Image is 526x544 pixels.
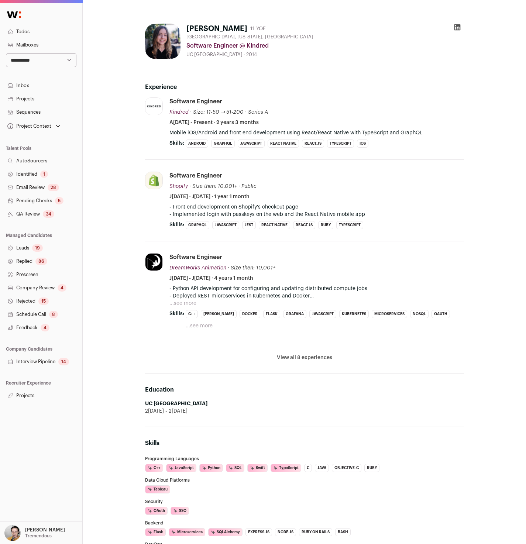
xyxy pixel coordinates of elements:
li: React.js [293,221,315,229]
li: Objective-C [332,464,361,472]
li: Express.js [245,528,272,536]
div: 4 [58,284,66,292]
img: 889ef4ef2bc22bdcfa397c6b6a7f48f53541430633117164886bd4145d0ace62.jpg [145,24,181,59]
h3: Programming Languages [145,457,464,461]
li: Tableau [145,485,170,493]
li: Microservices [169,528,205,536]
li: C++ [145,464,163,472]
div: UC [GEOGRAPHIC_DATA] - 2014 [186,52,464,58]
div: 28 [48,184,59,191]
li: JavaScript [212,221,239,229]
button: View all 8 experiences [277,354,332,361]
p: - Deployed REST microservices in Kubernetes and Docker [169,292,464,300]
h1: [PERSON_NAME] [186,24,247,34]
p: - Python API development for configuring and updating distributed compute jobs [169,285,464,292]
li: Flask [263,310,280,318]
li: TypeScript [327,140,354,148]
div: 34 [43,210,54,218]
span: · Size then: 10,001+ [228,265,275,271]
span: · [238,183,240,190]
h3: Backend [145,521,464,525]
img: 7cb7dc4e087b38f4e954396b5a12d22bc2e832ab5039e9844b82472073e0a7c0.jpg [145,254,162,271]
span: A[DATE] - Present · 2 years 3 months [169,119,259,126]
img: f9446306585598eda47dd5f40937ce89593e7d340da7dfa1bc113c8f4acb1377.jpg [145,98,162,115]
li: OAuth [432,310,450,318]
li: NoSQL [410,310,429,318]
span: Kindred [169,110,189,115]
span: · [245,109,247,116]
li: GraphQL [186,221,209,229]
div: 11 YOE [250,25,266,32]
h2: Education [145,385,464,394]
p: Mobile iOS/Android and front end development using React/React Native with TypeScript and GraphQL [169,129,464,137]
span: J[DATE] - J[DATE] · 1 year 1 month [169,193,250,200]
div: 19 [32,244,43,252]
li: SQL [226,464,244,472]
span: Skills: [169,310,184,317]
div: Project Context [6,123,51,129]
h3: Data Cloud Platforms [145,478,464,482]
li: Python [199,464,223,472]
button: ...see more [169,300,196,307]
p: [PERSON_NAME] [25,527,65,533]
span: 2[DATE] - 2[DATE] [145,407,188,415]
li: React.js [302,140,324,148]
li: Ruby on Rails [299,528,332,536]
div: 8 [49,311,58,318]
span: DreamWorks Animation [169,265,226,271]
h3: Security [145,499,464,504]
li: [PERSON_NAME] [201,310,237,318]
li: TypeScript [336,221,363,229]
div: 1 [40,171,48,178]
li: Jest [242,221,256,229]
div: 4 [41,324,49,331]
li: Microservices [372,310,407,318]
li: JavaScript [238,140,265,148]
div: Software Engineer [169,97,222,106]
span: J[DATE] - J[DATE] · 4 years 1 month [169,275,253,282]
li: Android [186,140,208,148]
h2: Experience [145,83,464,92]
li: React Native [268,140,299,148]
li: React Native [259,221,290,229]
img: 144000-medium_jpg [4,525,21,541]
span: [GEOGRAPHIC_DATA], [US_STATE], [GEOGRAPHIC_DATA] [186,34,313,40]
div: 15 [38,297,49,305]
li: GraphQL [211,140,235,148]
li: C [304,464,312,472]
li: SSO [171,507,189,515]
button: ...see more [186,322,213,330]
span: Skills: [169,221,184,228]
li: Kubernetes [339,310,369,318]
div: 14 [58,358,69,365]
li: iOS [357,140,368,148]
li: OAuth [145,507,168,515]
li: JavaScript [166,464,196,472]
li: Node.js [275,528,296,536]
h2: Skills [145,439,464,448]
img: Wellfound [3,7,25,22]
li: Ruby [318,221,333,229]
span: Shopify [169,184,188,189]
button: Open dropdown [6,121,62,131]
img: 908a76468840a4dfc8746c8c087f40441f7c1c570a9f1a0353e74fd141327dba.jpg [145,172,162,189]
span: · Size then: 10,001+ [189,184,237,189]
li: C++ [186,310,198,318]
p: - Implemented login with passkeys on the web and the React Native mobile app [169,211,464,218]
li: Swift [247,464,268,472]
li: Grafana [283,310,306,318]
p: - Front end development on Shopify's checkout page [169,203,464,211]
li: TypeScript [271,464,301,472]
li: Ruby [364,464,379,472]
span: Skills: [169,140,184,147]
div: Software Engineer @ Kindred [186,41,464,50]
div: Software Engineer [169,172,222,180]
button: Open dropdown [3,525,66,541]
div: Software Engineer [169,253,222,261]
span: Public [241,184,257,189]
strong: UC [GEOGRAPHIC_DATA] [145,401,207,406]
li: Flask [145,528,166,536]
li: JavaScript [309,310,336,318]
p: Tremendous [25,533,52,539]
span: · Size: 11-50 → 51-200 [190,110,244,115]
